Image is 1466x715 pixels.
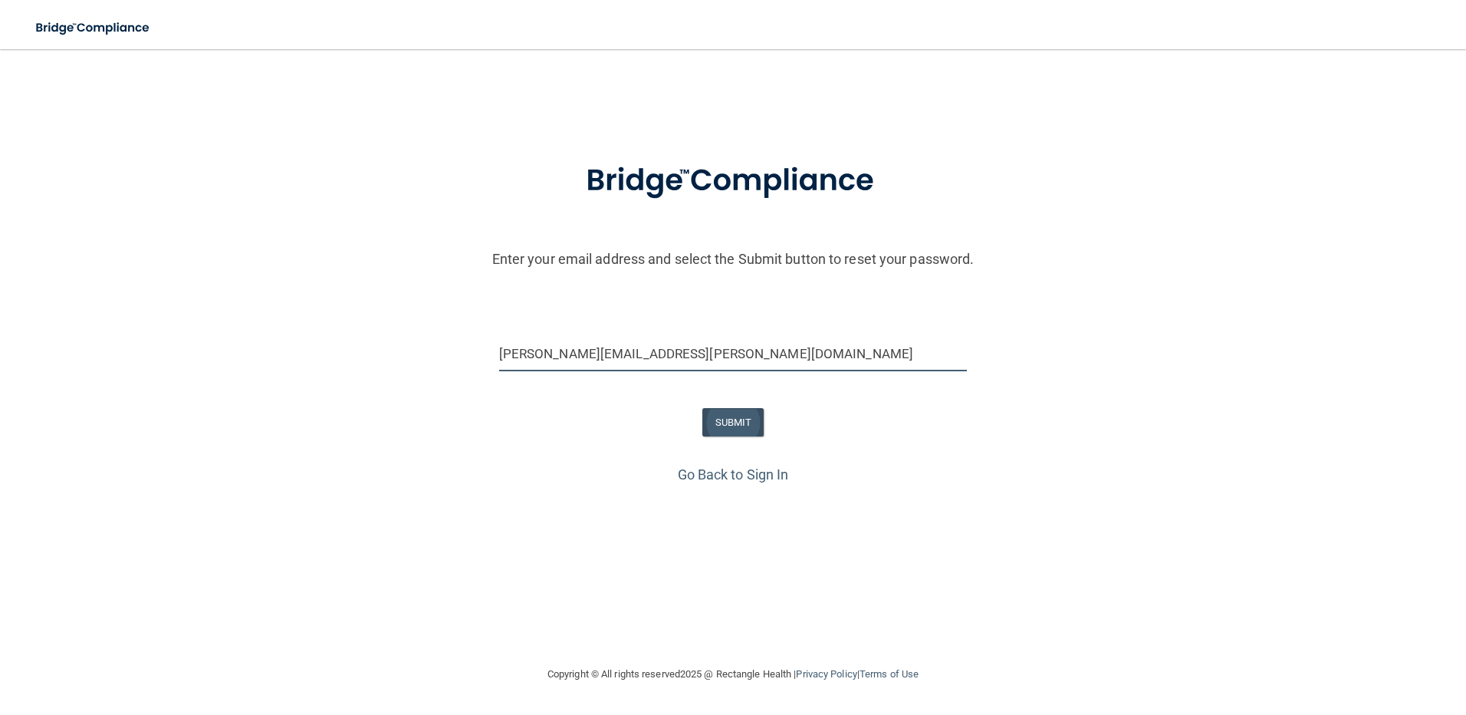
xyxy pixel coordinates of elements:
[678,466,789,483] a: Go Back to Sign In
[796,668,856,680] a: Privacy Policy
[23,12,164,44] img: bridge_compliance_login_screen.278c3ca4.svg
[554,141,912,221] img: bridge_compliance_login_screen.278c3ca4.svg
[499,337,968,371] input: Email
[453,650,1013,699] div: Copyright © All rights reserved 2025 @ Rectangle Health | |
[860,668,919,680] a: Terms of Use
[702,408,764,437] button: SUBMIT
